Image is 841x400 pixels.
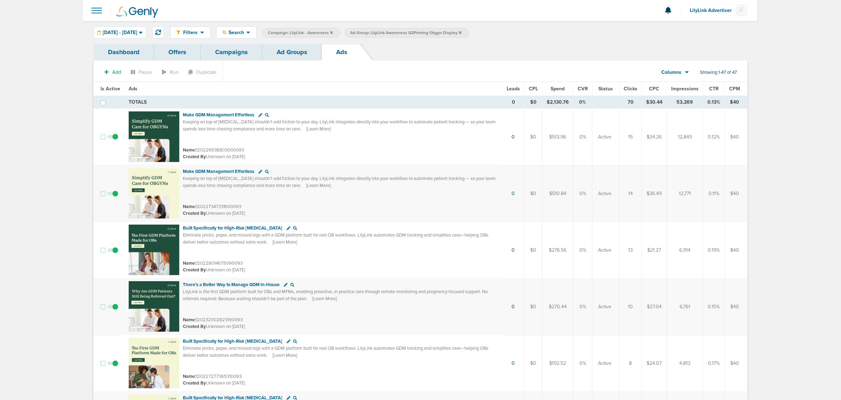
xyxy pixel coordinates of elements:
span: [Learn More] [306,182,331,189]
span: [Learn More] [306,126,331,132]
td: $30.44 [642,96,667,109]
span: Make GDM Management Effortless [183,169,254,174]
small: Unknown on [DATE] [183,380,245,386]
span: Name: [183,317,196,323]
td: TOTALS [124,96,502,109]
span: Created By [183,267,206,273]
span: Active [598,303,612,310]
img: Ad image [129,338,179,388]
td: $270.44 [543,278,573,335]
td: $0 [525,96,543,109]
td: $40 [725,278,747,335]
span: Active [598,247,612,254]
img: Ad image [129,281,179,332]
span: Ads [129,86,137,92]
span: Name: [183,204,196,209]
span: Active [598,190,612,197]
td: 15 [619,109,642,166]
small: 120232002821390093 [183,317,243,323]
span: Clicks [624,86,637,92]
td: $36.49 [642,165,667,222]
span: Built Specifically for High-Risk [MEDICAL_DATA] [183,338,282,344]
span: [Learn More] [312,296,337,302]
span: [DATE] - [DATE] [103,30,137,35]
td: $27.04 [642,278,667,335]
span: Name: [183,260,196,266]
td: $21.27 [642,222,667,278]
span: Active [598,134,612,141]
td: 0.13% [703,96,725,109]
td: 0.12% [703,109,725,166]
td: $510.84 [543,165,573,222]
small: 120228014675090093 [183,260,243,266]
span: Name: [183,147,196,153]
td: 8 [619,335,642,392]
span: Ad Group: LilyLink Awareness Q2Priming Obgyn Display [350,30,462,36]
td: 53,269 [667,96,703,109]
small: Unknown on [DATE] [183,323,245,330]
td: 12,849 [667,109,703,166]
td: 6,761 [667,278,703,335]
td: $0 [525,278,543,335]
td: $0 [525,165,543,222]
span: Built Specifically for High-Risk [MEDICAL_DATA] [183,225,282,231]
span: Eliminate pricks, paper, and missed logs with a GDM platform built for real OB workflows. LilyLin... [183,232,488,245]
td: 0% [573,222,592,278]
a: 0 [512,304,515,310]
td: $0 [525,335,543,392]
span: Showing 1-47 of 47 [700,70,737,76]
a: 0 [512,360,515,366]
span: Make GDM Management Effortless [183,112,254,118]
td: 14 [619,165,642,222]
td: 13 [619,222,642,278]
td: $276.56 [543,222,573,278]
small: 120226938803000093 [183,147,244,153]
td: 4,813 [667,335,703,392]
span: Active [598,360,612,367]
span: Name: [183,374,196,379]
small: 120227277365310093 [183,374,242,379]
td: 0% [573,96,592,109]
span: Status [599,86,613,92]
a: Ads [322,44,362,60]
a: Ad Groups [262,44,322,60]
small: 120227347331600093 [183,204,241,209]
span: Impressions [671,86,699,92]
span: CPM [729,86,740,92]
td: $2,130.76 [543,96,573,109]
span: Eliminate pricks, paper, and missed logs with a GDM platform built for real OB workflows. LilyLin... [183,346,488,358]
a: 0 [512,247,515,253]
td: $513.96 [543,109,573,166]
td: 0% [573,335,592,392]
img: Ad image [129,111,179,162]
td: 70 [619,96,642,109]
td: $34.26 [642,109,667,166]
span: Add [112,69,121,75]
span: CPC [649,86,660,92]
td: $0 [525,222,543,278]
span: CVR [578,86,588,92]
td: $40 [725,222,747,278]
span: LilyLink Advertiser [690,8,737,13]
span: Created By [183,324,206,329]
span: Keeping on top of [MEDICAL_DATA] shouldn’t add friction to your day. LilyLink integrates directly... [183,176,496,188]
span: Campaign: LilyLink - Awareness [268,30,333,36]
td: $192.52 [543,335,573,392]
span: Spend [551,86,565,92]
td: 0.17% [703,335,725,392]
a: 0 [512,191,515,196]
span: CPL [529,86,538,92]
td: 0 [502,96,525,109]
button: Add [101,67,125,77]
td: $40 [725,335,747,392]
td: 10 [619,278,642,335]
span: Created By [183,380,206,386]
span: Leads [507,86,520,92]
small: Unknown on [DATE] [183,267,245,273]
span: Created By [183,154,206,160]
span: There’s a Better Way to Manage GDM In-House [183,282,280,288]
span: Filters [180,30,200,36]
a: Dashboard [94,44,154,60]
small: Unknown on [DATE] [183,210,245,217]
span: [Learn More] [272,239,297,245]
